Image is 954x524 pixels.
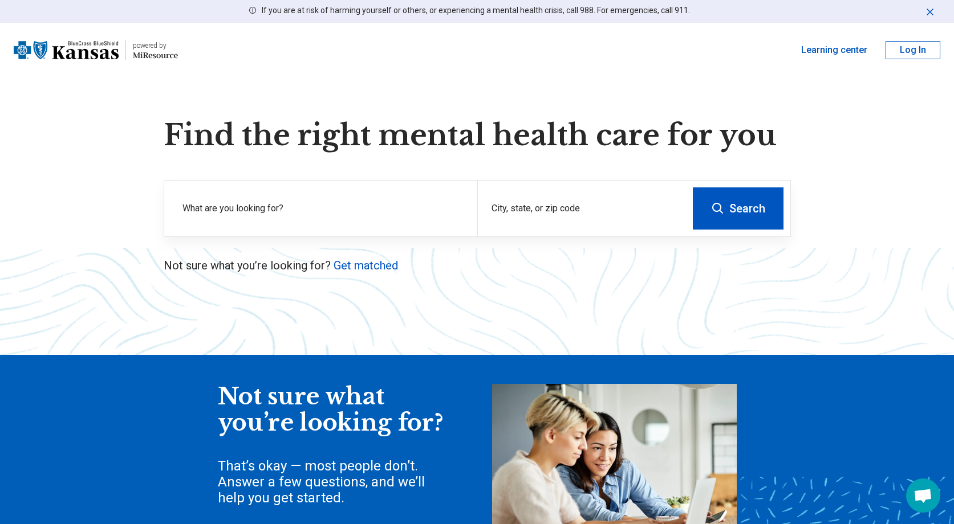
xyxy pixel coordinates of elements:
p: If you are at risk of harming yourself or others, or experiencing a mental health crisis, call 98... [262,5,690,17]
img: Blue Cross Blue Shield Kansas [14,36,119,64]
h1: Find the right mental health care for you [164,118,791,153]
div: powered by [133,40,178,51]
p: Not sure what you’re looking for? [164,257,791,273]
a: Get matched [334,259,398,272]
div: Not sure what you’re looking for? [218,384,446,436]
button: Search [693,187,784,230]
label: What are you looking for? [182,202,464,215]
div: Open chat [906,478,940,513]
a: Blue Cross Blue Shield Kansaspowered by [14,36,178,64]
button: Dismiss [924,5,936,18]
button: Log In [886,41,940,59]
div: That’s okay — most people don’t. Answer a few questions, and we’ll help you get started. [218,458,446,506]
a: Learning center [801,43,867,57]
